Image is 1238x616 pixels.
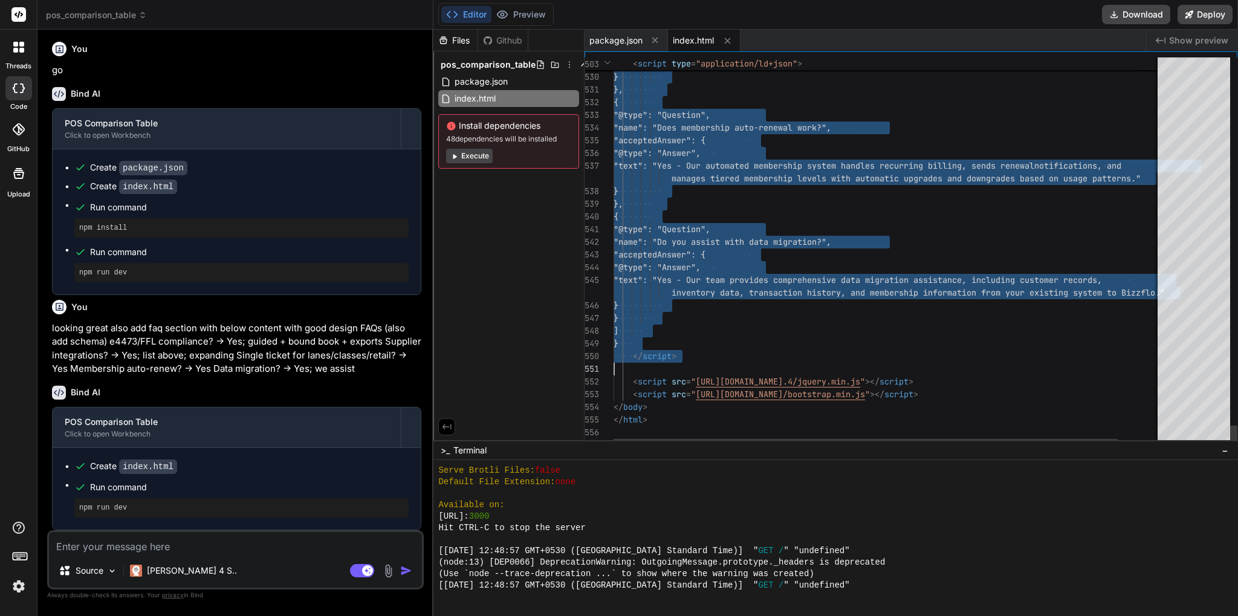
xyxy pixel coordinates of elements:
span: "@type": "Question", [614,109,710,120]
div: 546 [585,299,598,312]
div: 540 [585,210,598,223]
span: / [779,580,783,591]
span: } [614,71,618,82]
label: GitHub [7,144,30,154]
div: 535 [585,134,598,147]
span: [[DATE] 12:48:57 GMT+0530 ([GEOGRAPHIC_DATA] Standard Time)] " [438,580,758,591]
pre: npm install [79,223,404,233]
span: package.json [589,34,643,47]
span: }, [614,198,623,209]
div: Create [90,180,177,193]
img: attachment [381,564,395,578]
span: Install dependencies [446,120,571,132]
div: Github [478,34,528,47]
div: 550 [585,350,598,363]
span: omer records, [1039,274,1102,285]
span: notifications, and [1034,160,1121,171]
span: src [672,389,686,400]
div: POS Comparison Table [65,117,389,129]
span: > [909,376,913,387]
button: POS Comparison TableClick to open Workbench [53,407,401,447]
label: threads [5,61,31,71]
div: 555 [585,413,598,426]
p: Source [76,565,103,577]
span: { [614,97,618,108]
span: pos_comparison_table [441,59,536,71]
span: Run command [90,481,409,493]
span: "text": "Yes - Our team provides compr [614,274,797,285]
span: } [614,300,618,311]
p: [PERSON_NAME] 4 S.. [147,565,237,577]
span: " [691,389,696,400]
code: index.html [119,180,177,194]
span: Show preview [1169,34,1228,47]
span: </ [614,401,623,412]
span: ] [614,325,618,336]
div: 538 [585,185,598,198]
span: index.html [673,34,714,47]
div: 556 [585,426,598,439]
span: Available on: [438,499,504,511]
div: Click to open Workbench [65,429,389,439]
span: < [633,376,638,387]
h6: Bind AI [71,88,100,100]
div: Click to open Workbench [65,131,389,140]
div: 537 [585,160,598,172]
span: " [860,376,865,387]
span: Default File Extension: [438,476,555,488]
div: 534 [585,122,598,134]
span: grades and downgrades based on usage patterns." [913,173,1141,184]
span: < [633,58,638,69]
button: Download [1102,5,1170,24]
span: false [535,465,560,476]
img: Claude 4 Sonnet [130,565,142,577]
span: > [643,401,647,412]
span: Serve Brotli Files: [438,465,535,476]
div: 553 [585,388,598,401]
span: < [633,389,638,400]
span: GET [758,545,773,557]
span: script [880,376,909,387]
div: 549 [585,337,598,350]
span: script [638,389,667,400]
span: } [614,338,618,349]
button: − [1219,441,1231,460]
span: " "undefined" [783,580,849,591]
span: 3000 [469,511,490,522]
button: Deploy [1178,5,1233,24]
span: Run command [90,201,409,213]
code: package.json [119,161,187,175]
span: 503 [585,58,598,71]
p: looking great also add faq section with below content with good design FAQs (also add schema) e44... [52,322,421,376]
div: 541 [585,223,598,236]
span: "name": "Does membership auto-renewal wo [614,122,807,133]
div: 543 [585,248,598,261]
span: "name": "Do you assist with data migrati [614,236,807,247]
span: }, [614,84,623,95]
div: 533 [585,109,598,122]
span: "acceptedAnswer": { [614,249,705,260]
span: "acceptedAnswer": { [614,135,705,146]
span: " [865,389,870,400]
span: = [691,58,696,69]
div: 531 [585,83,598,96]
div: 554 [585,401,598,413]
span: = [686,389,691,400]
span: on?", [807,236,831,247]
span: > [672,351,676,361]
img: icon [400,565,412,577]
span: </ [633,351,643,361]
span: src [672,376,686,387]
pre: npm run dev [79,268,404,277]
span: GET [758,580,773,591]
label: code [10,102,27,112]
img: settings [8,576,29,597]
div: 536 [585,147,598,160]
div: 539 [585,198,598,210]
span: "application/ld+json" [696,58,797,69]
span: "@type": "Answer", [614,262,701,273]
span: package.json [453,74,509,89]
span: rk?", [807,122,831,133]
div: 542 [585,236,598,248]
span: − [1222,444,1228,456]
